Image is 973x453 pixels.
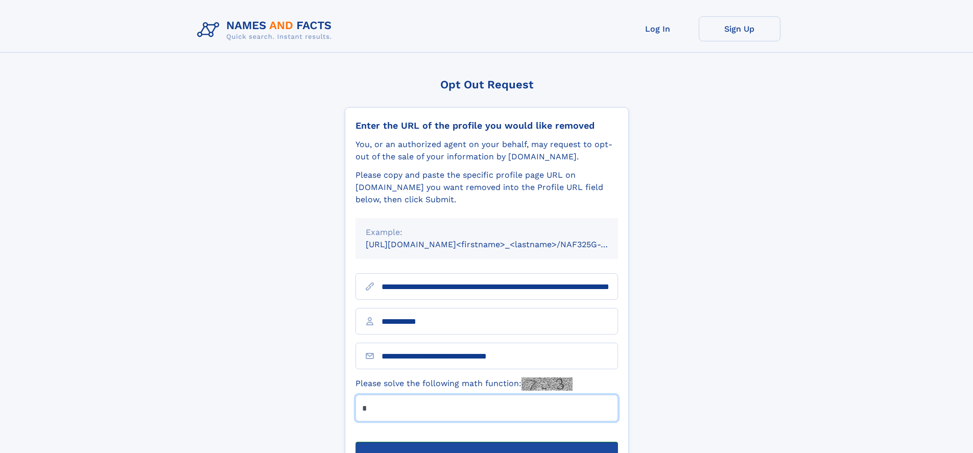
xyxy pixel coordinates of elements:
[355,377,573,391] label: Please solve the following math function:
[355,138,618,163] div: You, or an authorized agent on your behalf, may request to opt-out of the sale of your informatio...
[345,78,629,91] div: Opt Out Request
[617,16,699,41] a: Log In
[366,240,637,249] small: [URL][DOMAIN_NAME]<firstname>_<lastname>/NAF325G-xxxxxxxx
[355,169,618,206] div: Please copy and paste the specific profile page URL on [DOMAIN_NAME] you want removed into the Pr...
[193,16,340,44] img: Logo Names and Facts
[366,226,608,239] div: Example:
[355,120,618,131] div: Enter the URL of the profile you would like removed
[699,16,780,41] a: Sign Up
